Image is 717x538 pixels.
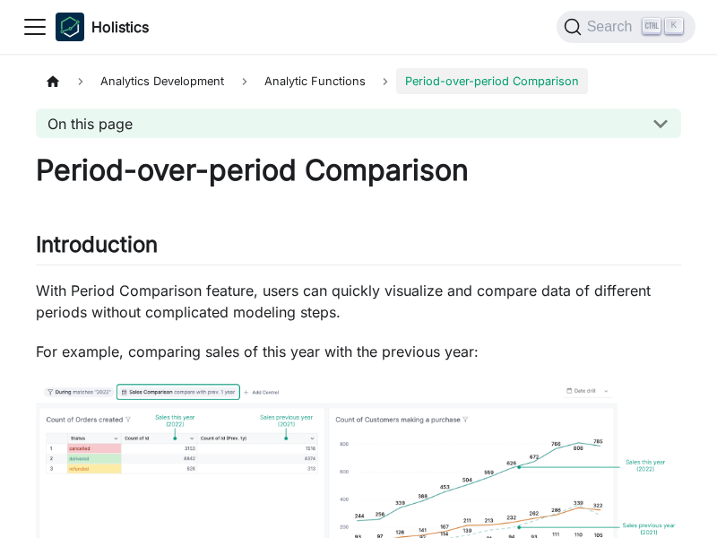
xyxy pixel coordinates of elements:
a: Home page [36,68,70,94]
p: With Period Comparison feature, users can quickly visualize and compare data of different periods... [36,280,681,323]
p: For example, comparing sales of this year with the previous year: [36,341,681,362]
b: Holistics [91,16,149,38]
span: Analytic Functions [255,68,375,94]
span: Analytics Development [91,68,233,94]
button: On this page [36,108,681,138]
button: Toggle navigation bar [22,13,48,40]
h1: Period-over-period Comparison [36,152,681,188]
h2: Introduction [36,231,681,265]
nav: Breadcrumbs [36,68,681,94]
kbd: K [665,18,683,34]
a: HolisticsHolistics [56,13,149,41]
button: Search (Ctrl+K) [557,11,695,43]
span: Search [582,19,644,35]
span: Period-over-period Comparison [396,68,588,94]
img: Holistics [56,13,84,41]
